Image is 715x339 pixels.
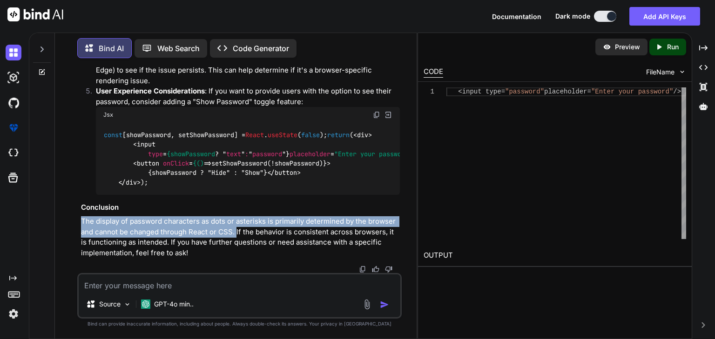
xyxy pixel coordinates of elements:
[629,7,700,26] button: Add API Keys
[118,178,141,186] span: </ >
[678,68,686,76] img: chevron down
[268,131,297,139] span: useState
[327,131,350,139] span: return
[334,150,412,158] span: "Enter your password"
[99,299,121,309] p: Source
[424,66,443,78] div: CODE
[359,266,366,273] img: copy
[362,299,372,310] img: attachment
[103,140,420,158] span: < = ? " " " "} = />
[492,12,541,21] button: Documentation
[353,131,372,139] span: < >
[615,42,640,52] p: Preview
[137,140,155,149] span: input
[137,159,159,167] span: button
[103,131,420,186] span: setShowPassword(!showPassword)}> {showPassword ? "Hide" : "Show"}
[603,43,611,51] img: preview
[99,43,124,54] p: Bind AI
[646,67,675,77] span: FileName
[673,88,681,95] span: />
[148,150,163,158] span: type
[505,88,544,95] span: "password"
[96,86,400,107] p: : If you want to provide users with the option to see their password, consider adding a "Show Pas...
[226,150,241,158] span: text
[458,88,462,95] span: <
[133,159,211,167] span: < = =>
[555,12,590,21] span: Dark mode
[373,111,380,119] img: copy
[104,131,122,139] span: const
[591,88,673,95] span: "Enter your password"
[275,169,297,177] span: button
[157,43,200,54] p: Web Search
[163,159,189,167] span: onClick
[385,266,392,273] img: dislike
[96,55,400,86] p: : Test your application in different browsers (Firefox, Safari, Edge) to see if the issue persist...
[252,150,282,158] span: password
[141,299,150,309] img: GPT-4o mini
[6,45,21,60] img: darkChat
[544,88,587,95] span: placeholder
[193,159,204,167] span: {()
[357,131,368,139] span: div
[424,87,434,96] div: 1
[7,7,63,21] img: Bind AI
[462,88,501,95] span: input type
[245,131,264,139] span: React
[290,150,331,158] span: placeholder
[103,111,113,119] span: Jsx
[103,130,420,187] code: [showPassword, setShowPassword] = . ( ); ( );
[77,320,402,327] p: Bind can provide inaccurate information, including about people. Always double-check its answers....
[81,202,400,213] h3: Conclusion
[96,86,205,95] strong: User Experience Considerations
[384,111,392,119] img: Open in Browser
[245,150,249,158] span: :
[81,216,400,258] p: The display of password characters as dots or asterisks is primarily determined by the browser an...
[6,120,21,136] img: premium
[667,42,679,52] p: Run
[372,266,379,273] img: like
[6,70,21,86] img: darkAi-studio
[154,299,194,309] p: GPT-4o min..
[587,88,591,95] span: =
[167,150,215,158] span: {showPassword
[380,300,389,309] img: icon
[6,306,21,322] img: settings
[501,88,505,95] span: =
[301,131,320,139] span: false
[492,13,541,20] span: Documentation
[6,95,21,111] img: githubDark
[6,145,21,161] img: cloudideIcon
[233,43,289,54] p: Code Generator
[267,169,301,177] span: </ >
[418,245,692,266] h2: OUTPUT
[123,300,131,308] img: Pick Models
[126,178,137,186] span: div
